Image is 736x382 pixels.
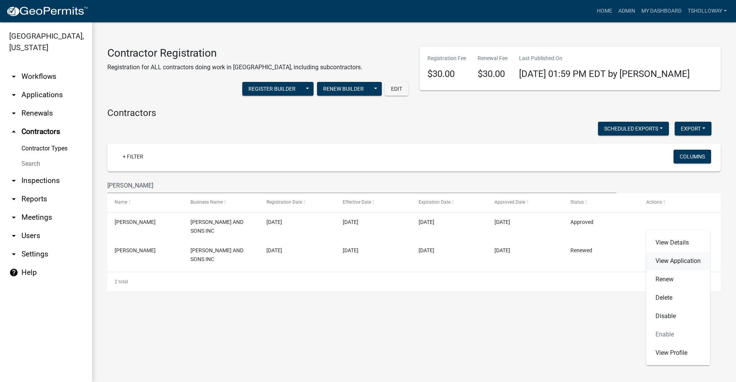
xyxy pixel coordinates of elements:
span: Business Name [191,199,223,205]
div: Action [646,230,710,365]
a: View Application [646,252,710,270]
datatable-header-cell: Business Name [183,193,259,212]
i: help [9,268,18,277]
i: arrow_drop_down [9,176,18,185]
div: 2 total [107,272,721,291]
button: Columns [674,150,711,163]
datatable-header-cell: Expiration Date [411,193,487,212]
span: Actions [646,199,662,205]
button: Register Builder [242,82,302,96]
span: Expiration Date [419,199,450,205]
p: Renewal Fee [478,54,508,62]
a: Home [594,4,615,18]
input: Search for contractors [107,178,616,193]
span: 12/31/2024 [419,247,434,253]
span: Logan Knox [115,219,156,225]
i: arrow_drop_down [9,109,18,118]
datatable-header-cell: Approved Date [487,193,563,212]
span: 04/29/2024 [343,247,358,253]
i: arrow_drop_down [9,90,18,100]
span: 01/01/2025 [343,219,358,225]
span: Name [115,199,127,205]
span: 12/31/2025 [419,219,434,225]
button: Renew Builder [317,82,370,96]
datatable-header-cell: Effective Date [335,193,411,212]
h4: Contractors [107,108,721,119]
a: View Profile [646,344,710,362]
button: Action [646,218,682,229]
span: 12/31/2024 [266,219,282,225]
a: View Details [646,233,710,252]
a: Delete [646,289,710,307]
i: arrow_drop_down [9,250,18,259]
h4: $30.00 [478,69,508,80]
a: Disable [646,307,710,325]
i: arrow_drop_up [9,127,18,136]
span: 01/02/2025 [495,219,510,225]
span: [DATE] 01:59 PM EDT by [PERSON_NAME] [519,69,690,79]
span: Logan Knox [115,247,156,253]
datatable-header-cell: Registration Date [259,193,335,212]
span: 04/29/2024 [495,247,510,253]
span: WES KNOX AND SONS INC [191,219,243,234]
a: Renew [646,270,710,289]
span: Approved [570,219,593,225]
i: arrow_drop_down [9,231,18,240]
h4: $30.00 [427,69,466,80]
p: Last Published On [519,54,690,62]
span: 04/29/2024 [266,247,282,253]
i: arrow_drop_down [9,194,18,204]
p: Registration Fee [427,54,466,62]
a: My Dashboard [638,4,685,18]
span: Registration Date [266,199,302,205]
span: Renewed [570,247,592,253]
a: tsholloway [685,4,730,18]
span: Effective Date [343,199,371,205]
a: + Filter [117,150,149,163]
p: Registration for ALL contractors doing work in [GEOGRAPHIC_DATA], including subcontractors. [107,63,362,72]
span: WES KNOX AND SONS INC [191,247,243,262]
datatable-header-cell: Status [563,193,639,212]
i: arrow_drop_down [9,72,18,81]
a: Admin [615,4,638,18]
button: Edit [385,82,408,96]
span: Approved Date [495,199,525,205]
i: arrow_drop_down [9,213,18,222]
span: Status [570,199,584,205]
datatable-header-cell: Name [107,193,183,212]
datatable-header-cell: Actions [639,193,715,212]
h3: Contractor Registration [107,47,362,60]
button: Export [675,122,711,135]
button: Scheduled Exports [598,122,669,135]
